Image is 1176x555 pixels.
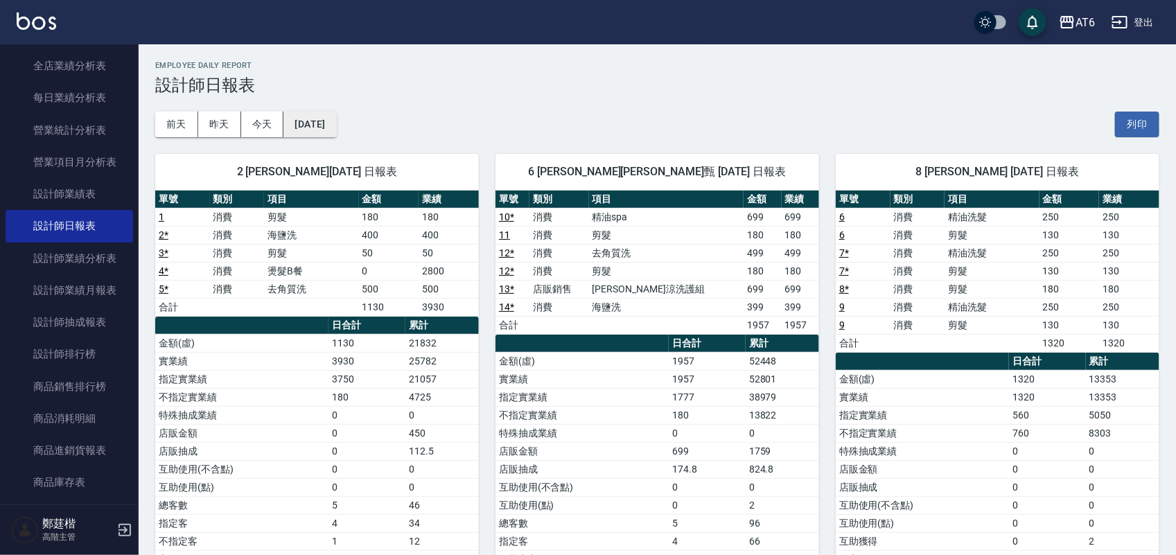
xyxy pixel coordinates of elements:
th: 累計 [746,335,819,353]
td: 剪髮 [589,262,744,280]
th: 單號 [495,191,529,209]
td: 130 [1039,316,1100,334]
td: 1957 [744,316,781,334]
td: 400 [359,226,419,244]
td: 180 [782,226,819,244]
td: 金額(虛) [495,352,669,370]
a: 設計師業績表 [6,178,133,210]
td: 130 [1039,262,1100,280]
td: 180 [744,262,781,280]
td: 消費 [890,226,945,244]
a: 設計師排行榜 [6,338,133,370]
td: 0 [1086,514,1159,532]
td: 海鹽洗 [589,298,744,316]
a: 9 [839,301,845,312]
td: 互助使用(不含點) [155,460,328,478]
td: 精油洗髮 [945,244,1039,262]
td: 50 [359,244,419,262]
td: 店販抽成 [836,478,1009,496]
td: 去角質洗 [589,244,744,262]
td: 消費 [890,298,945,316]
td: 66 [746,532,819,550]
td: 699 [782,280,819,298]
td: 精油spa [589,208,744,226]
td: 52448 [746,352,819,370]
table: a dense table [155,191,479,317]
td: 消費 [210,208,265,226]
td: 1777 [669,388,745,406]
td: 0 [405,478,479,496]
td: 消費 [890,208,945,226]
td: 消費 [210,226,265,244]
td: 0 [328,460,405,478]
td: 剪髮 [945,262,1039,280]
a: 1 [159,211,164,222]
td: 180 [744,226,781,244]
td: 0 [669,478,745,496]
td: 燙髮B餐 [264,262,358,280]
td: 3750 [328,370,405,388]
td: 不指定客 [155,532,328,550]
th: 業績 [782,191,819,209]
td: 消費 [529,226,588,244]
td: 180 [328,388,405,406]
th: 日合計 [328,317,405,335]
td: 剪髮 [945,316,1039,334]
td: 指定實業績 [155,370,328,388]
th: 單號 [155,191,210,209]
td: 不指定實業績 [836,424,1009,442]
td: 0 [328,424,405,442]
td: 3930 [328,352,405,370]
td: 0 [1009,532,1085,550]
th: 累計 [1086,353,1159,371]
td: 消費 [529,208,588,226]
h2: Employee Daily Report [155,61,1159,70]
span: 6 [PERSON_NAME][PERSON_NAME]甄 [DATE] 日報表 [512,165,802,179]
td: 消費 [890,244,945,262]
td: 250 [1039,244,1100,262]
td: 0 [328,406,405,424]
th: 單號 [836,191,890,209]
td: 1320 [1009,370,1085,388]
td: 海鹽洗 [264,226,358,244]
td: 180 [1099,280,1159,298]
td: 1957 [669,370,745,388]
td: 46 [405,496,479,514]
td: 824.8 [746,460,819,478]
td: 剪髮 [945,226,1039,244]
button: AT6 [1053,8,1100,37]
th: 項目 [589,191,744,209]
td: 消費 [210,262,265,280]
td: 5 [328,496,405,514]
td: 去角質洗 [264,280,358,298]
th: 類別 [529,191,588,209]
td: 剪髮 [945,280,1039,298]
td: 指定客 [495,532,669,550]
td: 店販銷售 [529,280,588,298]
td: 4 [669,532,745,550]
th: 類別 [890,191,945,209]
th: 金額 [744,191,781,209]
td: [PERSON_NAME]涼洗護組 [589,280,744,298]
td: 1320 [1009,388,1085,406]
td: 2800 [419,262,479,280]
td: 互助使用(點) [836,514,1009,532]
td: 合計 [836,334,890,352]
td: 店販抽成 [155,442,328,460]
td: 消費 [529,244,588,262]
td: 實業績 [155,352,328,370]
td: 180 [782,262,819,280]
td: 互助獲得 [836,532,1009,550]
td: 實業績 [836,388,1009,406]
td: 1320 [1039,334,1100,352]
td: 500 [419,280,479,298]
td: 699 [782,208,819,226]
td: 250 [1099,298,1159,316]
td: 店販金額 [495,442,669,460]
td: 互助使用(點) [495,496,669,514]
td: 180 [419,208,479,226]
table: a dense table [495,191,819,335]
td: 2 [746,496,819,514]
button: [DATE] [283,112,336,137]
td: 指定客 [155,514,328,532]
